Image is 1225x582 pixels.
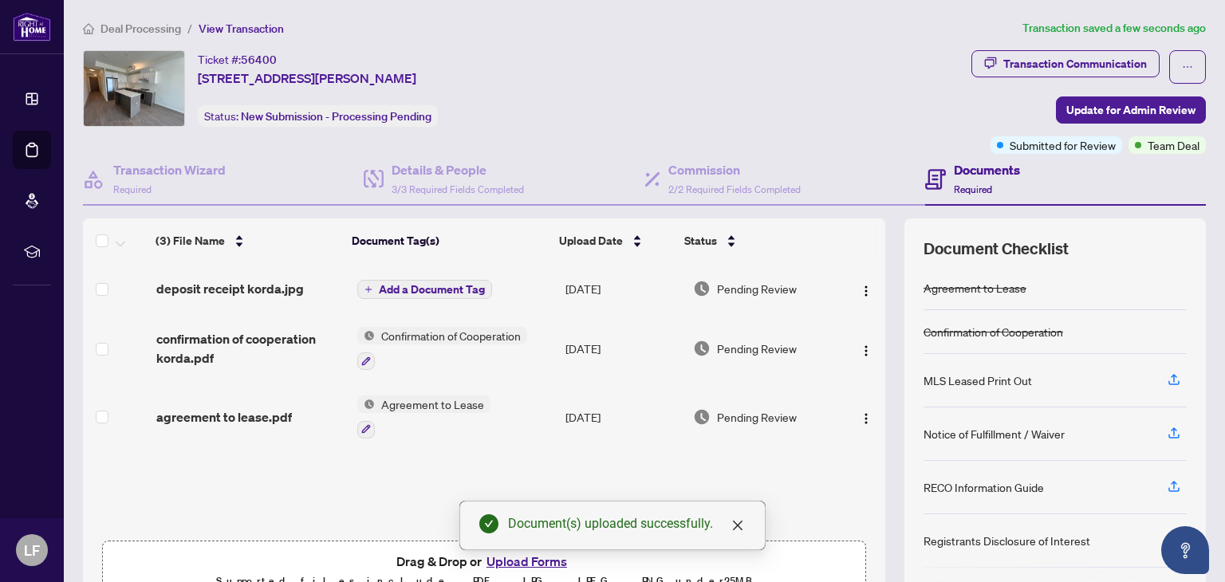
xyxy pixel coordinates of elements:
[375,395,490,413] span: Agreement to Lease
[559,314,687,383] td: [DATE]
[357,327,527,370] button: Status IconConfirmation of Cooperation
[24,539,40,561] span: LF
[198,50,277,69] div: Ticket #:
[1010,136,1116,154] span: Submitted for Review
[156,329,344,368] span: confirmation of cooperation korda.pdf
[853,336,879,361] button: Logo
[113,183,152,195] span: Required
[84,51,184,126] img: IMG-N12425228_1.jpg
[199,22,284,36] span: View Transaction
[198,105,438,127] div: Status:
[479,514,498,533] span: check-circle
[717,340,797,357] span: Pending Review
[13,12,51,41] img: logo
[392,160,524,179] h4: Details & People
[1003,51,1147,77] div: Transaction Communication
[379,284,485,295] span: Add a Document Tag
[668,160,801,179] h4: Commission
[156,232,225,250] span: (3) File Name
[241,109,431,124] span: New Submission - Processing Pending
[559,263,687,314] td: [DATE]
[345,218,553,263] th: Document Tag(s)
[508,514,746,533] div: Document(s) uploaded successfully.
[1161,526,1209,574] button: Open asap
[1182,61,1193,73] span: ellipsis
[954,160,1020,179] h4: Documents
[1022,19,1206,37] article: Transaction saved a few seconds ago
[853,276,879,301] button: Logo
[375,327,527,344] span: Confirmation of Cooperation
[113,160,226,179] h4: Transaction Wizard
[357,395,375,413] img: Status Icon
[364,285,372,293] span: plus
[860,285,872,297] img: Logo
[731,519,744,532] span: close
[241,53,277,67] span: 56400
[971,50,1160,77] button: Transaction Communication
[924,372,1032,389] div: MLS Leased Print Out
[187,19,192,37] li: /
[668,183,801,195] span: 2/2 Required Fields Completed
[693,280,711,297] img: Document Status
[396,551,572,572] span: Drag & Drop or
[693,408,711,426] img: Document Status
[559,232,623,250] span: Upload Date
[678,218,829,263] th: Status
[100,22,181,36] span: Deal Processing
[717,280,797,297] span: Pending Review
[392,183,524,195] span: 3/3 Required Fields Completed
[83,23,94,34] span: home
[559,383,687,451] td: [DATE]
[156,407,292,427] span: agreement to lease.pdf
[156,279,304,298] span: deposit receipt korda.jpg
[1056,96,1206,124] button: Update for Admin Review
[357,280,492,299] button: Add a Document Tag
[357,327,375,344] img: Status Icon
[717,408,797,426] span: Pending Review
[553,218,678,263] th: Upload Date
[149,218,345,263] th: (3) File Name
[357,279,492,300] button: Add a Document Tag
[357,395,490,438] button: Status IconAgreement to Lease
[924,323,1063,340] div: Confirmation of Cooperation
[693,340,711,357] img: Document Status
[198,69,416,88] span: [STREET_ADDRESS][PERSON_NAME]
[924,532,1090,549] div: Registrants Disclosure of Interest
[853,404,879,430] button: Logo
[860,344,872,357] img: Logo
[924,478,1044,496] div: RECO Information Guide
[1148,136,1199,154] span: Team Deal
[924,238,1069,260] span: Document Checklist
[684,232,717,250] span: Status
[924,425,1065,442] div: Notice of Fulfillment / Waiver
[729,517,746,534] a: Close
[924,279,1026,297] div: Agreement to Lease
[860,412,872,425] img: Logo
[954,183,992,195] span: Required
[1066,97,1195,123] span: Update for Admin Review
